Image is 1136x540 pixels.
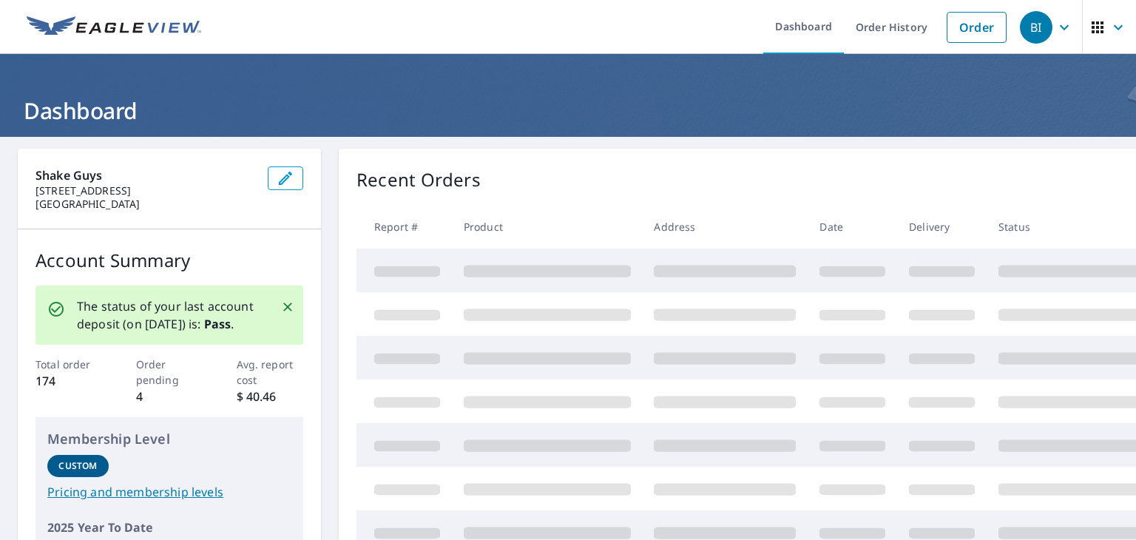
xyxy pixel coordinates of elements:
[278,297,297,317] button: Close
[1020,11,1052,44] div: BI
[356,166,481,193] p: Recent Orders
[237,357,304,388] p: Avg. report cost
[35,166,256,184] p: Shake Guys
[35,184,256,198] p: [STREET_ADDRESS]
[204,316,231,332] b: Pass
[897,205,987,249] th: Delivery
[35,372,103,390] p: 174
[58,459,97,473] p: Custom
[27,16,201,38] img: EV Logo
[18,95,1118,126] h1: Dashboard
[35,247,303,274] p: Account Summary
[77,297,263,333] p: The status of your last account deposit (on [DATE]) is: .
[356,205,452,249] th: Report #
[35,357,103,372] p: Total order
[452,205,643,249] th: Product
[47,429,291,449] p: Membership Level
[642,205,808,249] th: Address
[35,198,256,211] p: [GEOGRAPHIC_DATA]
[947,12,1007,43] a: Order
[136,357,203,388] p: Order pending
[47,519,291,536] p: 2025 Year To Date
[47,483,291,501] a: Pricing and membership levels
[237,388,304,405] p: $ 40.46
[136,388,203,405] p: 4
[808,205,897,249] th: Date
